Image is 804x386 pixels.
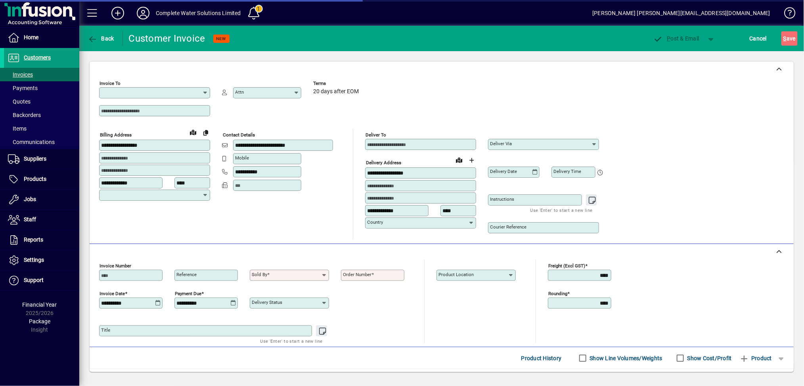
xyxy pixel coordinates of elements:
a: Items [4,122,79,135]
button: Add [105,6,130,20]
span: Back [88,35,114,42]
mat-label: Delivery time [553,169,581,174]
div: Complete Water Solutions Limited [156,7,241,19]
span: Product [740,352,772,365]
span: Customers [24,54,51,61]
mat-label: Attn [235,89,244,95]
mat-label: Invoice To [100,81,121,86]
mat-label: Invoice date [100,291,125,296]
span: Communications [8,139,55,145]
span: Reports [24,236,43,243]
a: Support [4,271,79,290]
mat-label: Delivery date [490,169,517,174]
span: Suppliers [24,156,46,162]
span: Payments [8,85,38,91]
a: View on map [453,154,465,166]
span: ost & Email [653,35,699,42]
mat-label: Sold by [252,272,267,277]
mat-hint: Use 'Enter' to start a new line [530,205,593,215]
span: Items [8,125,27,132]
span: Support [24,277,44,283]
button: Profile [130,6,156,20]
a: Quotes [4,95,79,108]
span: Backorders [8,112,41,118]
div: [PERSON_NAME] [PERSON_NAME][EMAIL_ADDRESS][DOMAIN_NAME] [592,7,770,19]
span: P [667,35,671,42]
span: Invoices [8,71,33,78]
mat-label: Product location [438,272,474,277]
mat-label: Deliver via [490,141,512,146]
mat-label: Title [101,327,110,333]
span: NEW [216,36,226,41]
mat-label: Payment due [175,291,201,296]
button: Back [86,31,116,46]
span: Cancel [750,32,767,45]
mat-label: Deliver To [366,132,386,138]
button: Choose address [465,154,478,167]
label: Show Line Volumes/Weights [588,354,662,362]
span: Settings [24,257,44,263]
label: Show Cost/Profit [686,354,732,362]
a: Knowledge Base [778,2,794,27]
button: Cancel [748,31,769,46]
a: Suppliers [4,149,79,169]
mat-hint: Use 'Enter' to start a new line [260,336,323,346]
span: Financial Year [23,302,57,308]
a: View on map [187,126,199,138]
a: Payments [4,81,79,95]
a: Backorders [4,108,79,122]
span: Package [29,318,50,325]
mat-label: Order number [343,272,371,277]
mat-label: Courier Reference [490,224,526,230]
mat-label: Invoice number [100,263,131,269]
button: Post & Email [649,31,703,46]
mat-label: Freight (excl GST) [548,263,585,269]
span: 20 days after EOM [313,88,359,95]
span: S [783,35,787,42]
span: Staff [24,216,36,223]
mat-label: Rounding [548,291,567,296]
span: Home [24,34,38,40]
span: Terms [313,81,361,86]
a: Jobs [4,190,79,209]
button: Save [781,31,798,46]
mat-label: Country [367,219,383,225]
a: Reports [4,230,79,250]
a: Staff [4,210,79,230]
mat-label: Delivery status [252,300,282,305]
span: ave [783,32,796,45]
span: Quotes [8,98,31,105]
a: Communications [4,135,79,149]
button: Product History [518,351,565,365]
a: Products [4,169,79,189]
a: Home [4,28,79,48]
mat-label: Instructions [490,196,514,202]
button: Copy to Delivery address [199,126,212,139]
mat-label: Reference [176,272,197,277]
span: Products [24,176,46,182]
span: Product History [521,352,562,365]
span: Jobs [24,196,36,202]
a: Settings [4,250,79,270]
app-page-header-button: Back [79,31,123,46]
mat-label: Mobile [235,155,249,161]
button: Product [736,351,776,365]
a: Invoices [4,68,79,81]
div: Customer Invoice [129,32,205,45]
